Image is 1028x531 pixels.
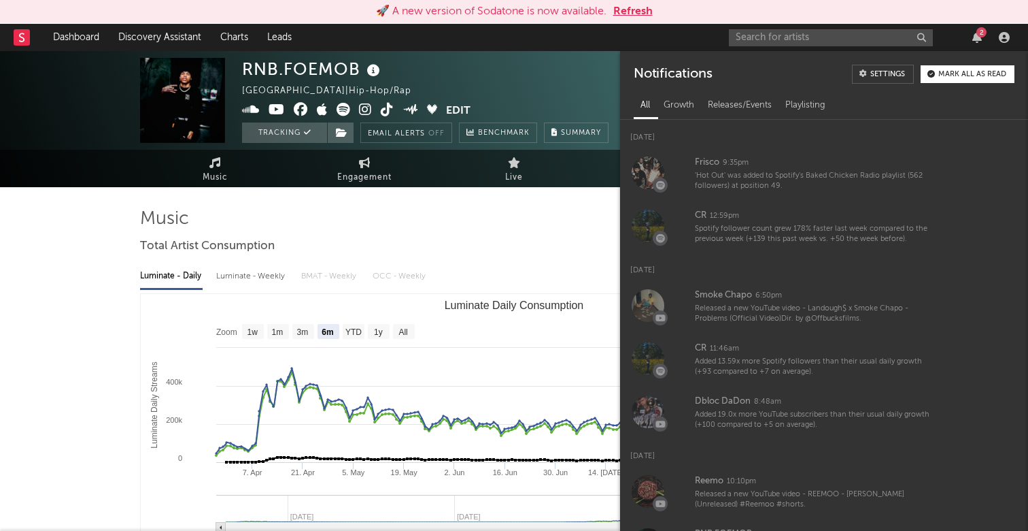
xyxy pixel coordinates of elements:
[445,300,584,311] text: Luminate Daily Consumption
[242,58,383,80] div: RNB.FOEMOB
[620,385,1028,438] a: Dbloc DaDon8:48amAdded 19.0x more YouTube subscribers than their usual daily growth (+100 compare...
[620,253,1028,279] div: [DATE]
[166,378,182,386] text: 400k
[290,150,439,187] a: Engagement
[322,327,333,337] text: 6m
[258,24,301,51] a: Leads
[398,327,407,337] text: All
[620,279,1028,332] a: Smoke Chapo6:50pmReleased a new YouTube video - Landough$ x Smoke Chapo - Problems (Official Vide...
[695,473,723,489] div: Reemo
[247,327,258,337] text: 1w
[166,416,182,424] text: 200k
[695,357,934,378] div: Added 13.59x more Spotify followers than their usual daily growth (+93 compared to +7 on average).
[203,170,228,186] span: Music
[150,361,159,448] text: Luminate Daily Streams
[695,287,752,304] div: Smoke Chapo
[493,468,517,477] text: 16. Jun
[140,238,275,255] span: Total Artist Consumption
[140,265,203,288] div: Luminate - Daily
[695,410,934,431] div: Added 19.0x more YouTube subscribers than their usual daily growth (+100 compared to +5 on average).
[178,454,182,462] text: 0
[613,3,653,20] button: Refresh
[589,150,738,187] a: Audience
[620,146,1028,199] a: Frisco9:35pm'Hot Out' was added to Spotify's Baked Chicken Radio playlist (562 followers) at posi...
[852,65,914,84] a: Settings
[620,120,1028,146] div: [DATE]
[938,71,1006,78] div: Mark all as read
[360,123,452,143] button: Email AlertsOff
[695,171,934,192] div: 'Hot Out' was added to Spotify's Baked Chicken Radio playlist (562 followers) at position 49.
[242,83,427,99] div: [GEOGRAPHIC_DATA] | Hip-Hop/Rap
[297,327,309,337] text: 3m
[695,224,934,245] div: Spotify follower count grew 178% faster last week compared to the previous week (+139 this past w...
[620,199,1028,253] a: CR12:59pmSpotify follower count grew 178% faster last week compared to the previous week (+139 th...
[505,170,523,186] span: Live
[337,170,392,186] span: Engagement
[272,327,284,337] text: 1m
[211,24,258,51] a: Charts
[634,94,657,117] div: All
[710,211,739,221] div: 12:59pm
[446,103,470,120] button: Edit
[695,489,934,511] div: Released a new YouTube video - REEMOO - [PERSON_NAME] (Unreleased) #Reemoo #shorts.
[695,208,706,224] div: CR
[345,327,362,337] text: YTD
[870,71,905,78] div: Settings
[391,468,418,477] text: 19. May
[44,24,109,51] a: Dashboard
[620,332,1028,385] a: CR11:46amAdded 13.59x more Spotify followers than their usual daily growth (+93 compared to +7 on...
[140,150,290,187] a: Music
[620,438,1028,465] div: [DATE]
[710,344,739,354] div: 11:46am
[544,123,609,143] button: Summary
[723,158,749,168] div: 9:35pm
[376,3,606,20] div: 🚀 A new version of Sodatone is now available.
[109,24,211,51] a: Discovery Assistant
[543,468,568,477] text: 30. Jun
[243,468,262,477] text: 7. Apr
[976,27,987,37] div: 2
[291,468,315,477] text: 21. Apr
[444,468,464,477] text: 2. Jun
[216,327,237,337] text: Zoom
[242,123,327,143] button: Tracking
[634,65,712,84] div: Notifications
[729,29,933,46] input: Search for artists
[701,94,778,117] div: Releases/Events
[972,32,982,43] button: 2
[342,468,365,477] text: 5. May
[657,94,701,117] div: Growth
[695,155,719,171] div: Frisco
[428,130,445,138] em: Off
[588,468,624,477] text: 14. [DATE]
[755,291,782,301] div: 6:50pm
[216,265,288,288] div: Luminate - Weekly
[561,129,601,137] span: Summary
[695,304,934,325] div: Released a new YouTube video - Landough$ x Smoke Chapo - Problems (Official Video)Dir. by @Offbuc...
[439,150,589,187] a: Live
[754,397,781,407] div: 8:48am
[620,465,1028,518] a: Reemo10:10pmReleased a new YouTube video - REEMOO - [PERSON_NAME] (Unreleased) #Reemoo #shorts.
[727,477,756,487] div: 10:10pm
[459,123,537,143] a: Benchmark
[695,393,751,410] div: Dbloc DaDon
[478,125,530,142] span: Benchmark
[695,340,706,357] div: CR
[921,65,1014,83] button: Mark all as read
[778,94,832,117] div: Playlisting
[374,327,383,337] text: 1y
